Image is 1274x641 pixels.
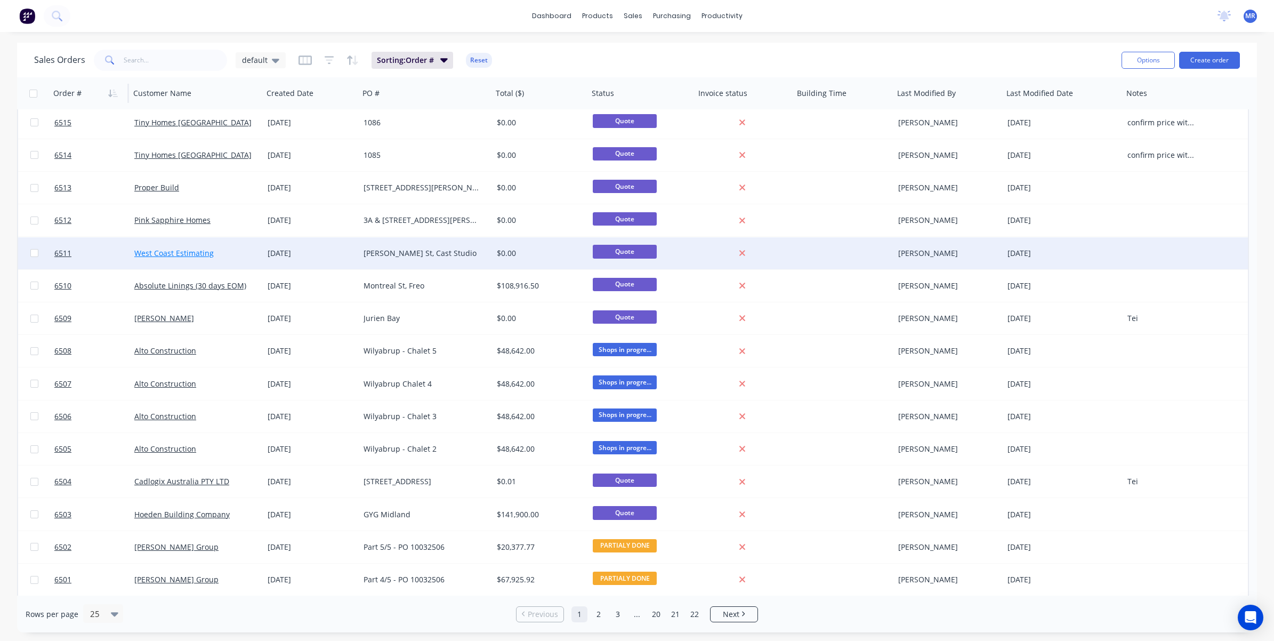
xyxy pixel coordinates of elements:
[527,8,577,24] a: dashboard
[54,172,134,204] a: 6513
[593,572,657,585] span: PARTIALY DONE
[364,215,482,226] div: 3A & [STREET_ADDRESS][PERSON_NAME]
[667,606,683,622] a: Page 21
[593,147,657,161] span: Quote
[54,444,71,454] span: 6505
[497,574,580,585] div: $67,925.92
[268,411,355,422] div: [DATE]
[466,53,492,68] button: Reset
[364,476,482,487] div: [STREET_ADDRESS]
[593,114,657,127] span: Quote
[54,574,71,585] span: 6501
[591,606,607,622] a: Page 2
[1127,313,1195,324] div: Tei
[629,606,645,622] a: Jump forward
[268,509,355,520] div: [DATE]
[54,531,134,563] a: 6502
[517,609,563,620] a: Previous page
[898,444,994,454] div: [PERSON_NAME]
[1238,605,1263,630] div: Open Intercom Messenger
[54,204,134,236] a: 6512
[497,346,580,356] div: $48,642.00
[364,182,482,193] div: [STREET_ADDRESS][PERSON_NAME][PERSON_NAME]
[497,313,580,324] div: $0.00
[497,248,580,259] div: $0.00
[242,54,268,66] span: default
[54,107,134,139] a: 6515
[1007,476,1119,487] div: [DATE]
[577,8,618,24] div: products
[1007,248,1119,259] div: [DATE]
[54,313,71,324] span: 6509
[593,506,657,519] span: Quote
[54,476,71,487] span: 6504
[1007,150,1119,161] div: [DATE]
[54,270,134,302] a: 6510
[268,346,355,356] div: [DATE]
[696,8,748,24] div: productivity
[898,150,994,161] div: [PERSON_NAME]
[898,476,994,487] div: [PERSON_NAME]
[497,215,580,226] div: $0.00
[268,150,355,161] div: [DATE]
[1245,11,1255,21] span: MR
[711,609,757,620] a: Next page
[898,346,994,356] div: [PERSON_NAME]
[364,411,482,422] div: Wilyabrup - Chalet 3
[54,433,134,465] a: 6505
[268,117,355,128] div: [DATE]
[1127,150,1195,161] div: confirm price with last build
[1007,542,1119,552] div: [DATE]
[898,182,994,193] div: [PERSON_NAME]
[268,215,355,226] div: [DATE]
[1007,411,1119,422] div: [DATE]
[497,542,580,552] div: $20,377.77
[497,281,580,291] div: $108,916.50
[898,411,994,422] div: [PERSON_NAME]
[364,346,482,356] div: Wilyabrup - Chalet 5
[54,281,71,291] span: 6510
[134,542,219,552] a: [PERSON_NAME] Group
[268,379,355,389] div: [DATE]
[134,411,196,421] a: Alto Construction
[593,474,657,487] span: Quote
[268,574,355,585] div: [DATE]
[497,411,580,422] div: $48,642.00
[1007,574,1119,585] div: [DATE]
[134,182,179,193] a: Proper Build
[134,346,196,356] a: Alto Construction
[267,88,313,99] div: Created Date
[648,606,664,622] a: Page 20
[1006,88,1073,99] div: Last Modified Date
[1126,88,1147,99] div: Notes
[364,574,482,585] div: Part 4/5 - PO 10032506
[1007,379,1119,389] div: [DATE]
[134,215,211,225] a: Pink Sapphire Homes
[19,8,35,24] img: Factory
[797,88,846,99] div: Building Time
[34,55,85,65] h1: Sales Orders
[26,609,78,620] span: Rows per page
[268,476,355,487] div: [DATE]
[53,88,82,99] div: Order #
[898,117,994,128] div: [PERSON_NAME]
[1007,117,1119,128] div: [DATE]
[134,574,219,584] a: [PERSON_NAME] Group
[364,313,482,324] div: Jurien Bay
[54,379,71,389] span: 6507
[134,476,229,486] a: Cadlogix Australia PTY LTD
[593,441,657,454] span: Shops in progre...
[54,302,134,334] a: 6509
[898,215,994,226] div: [PERSON_NAME]
[898,248,994,259] div: [PERSON_NAME]
[268,313,355,324] div: [DATE]
[497,182,580,193] div: $0.00
[134,379,196,389] a: Alto Construction
[268,248,355,259] div: [DATE]
[268,182,355,193] div: [DATE]
[512,606,762,622] ul: Pagination
[593,539,657,552] span: PARTIALY DONE
[1127,117,1195,128] div: confirm price with last build
[1122,52,1175,69] button: Options
[593,245,657,258] span: Quote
